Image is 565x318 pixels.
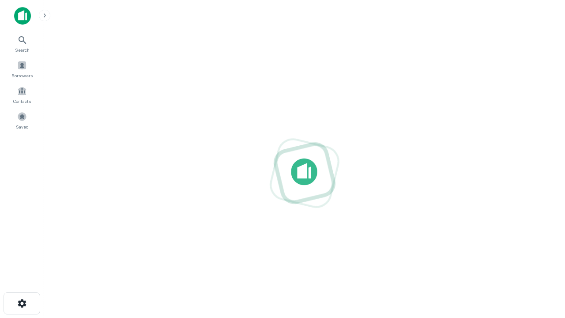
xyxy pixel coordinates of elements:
a: Contacts [3,83,41,106]
span: Borrowers [11,72,33,79]
span: Contacts [13,98,31,105]
a: Search [3,31,41,55]
a: Borrowers [3,57,41,81]
span: Saved [16,123,29,130]
a: Saved [3,108,41,132]
span: Search [15,46,30,53]
img: capitalize-icon.png [14,7,31,25]
iframe: Chat Widget [521,247,565,290]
